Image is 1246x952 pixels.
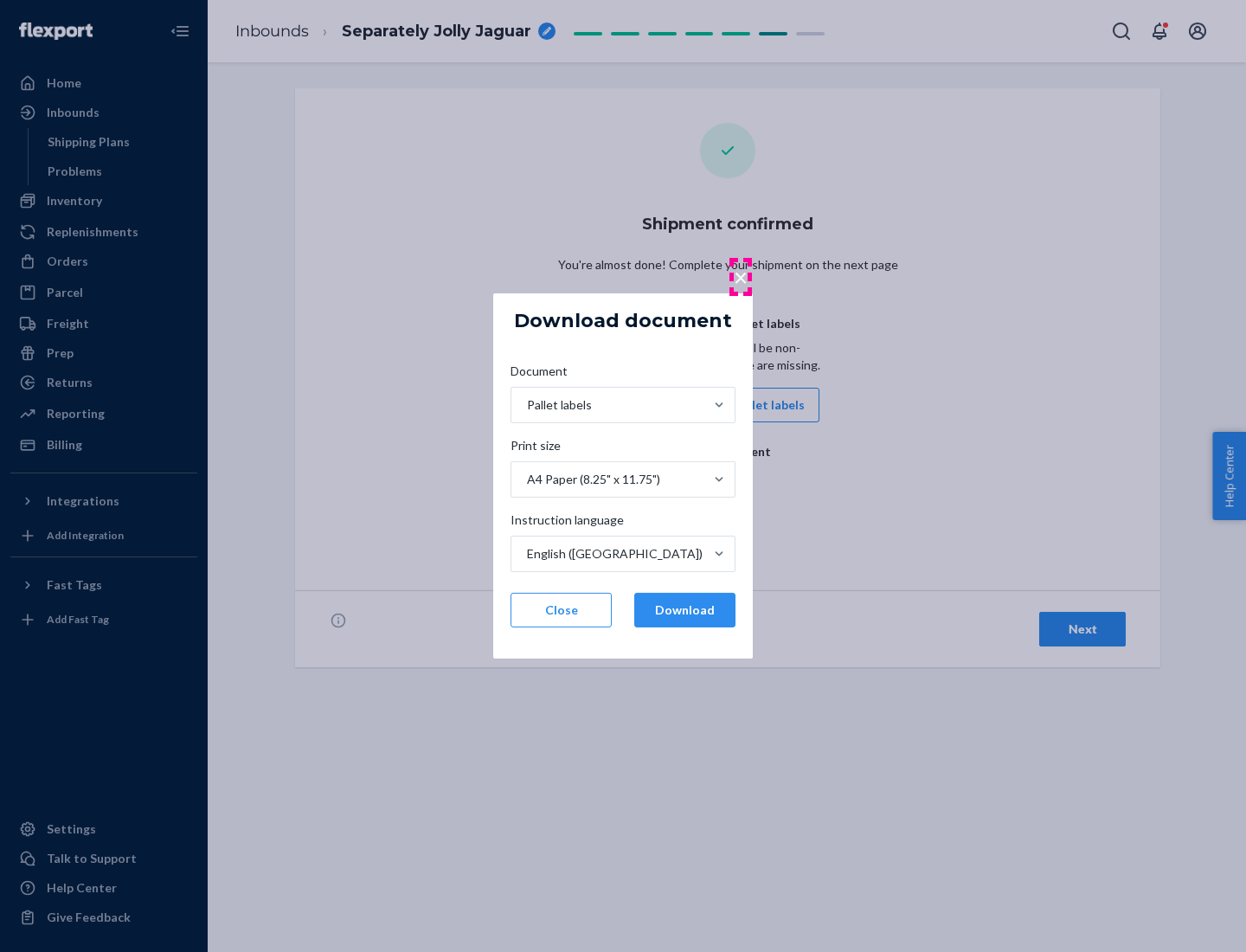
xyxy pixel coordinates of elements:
button: Close [511,593,612,627]
input: Print sizeA4 Paper (8.25" x 11.75") [525,471,527,488]
input: DocumentPallet labels [525,396,527,414]
button: Download [634,593,735,627]
span: × [734,262,748,292]
input: Instruction languageEnglish ([GEOGRAPHIC_DATA]) [525,545,527,563]
span: Print size [511,437,561,461]
div: English ([GEOGRAPHIC_DATA]) [527,545,703,563]
div: Pallet labels [527,396,592,414]
div: A4 Paper (8.25" x 11.75") [527,471,660,488]
h5: Download document [514,311,732,331]
span: Document [511,363,568,387]
span: Instruction language [511,511,624,536]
